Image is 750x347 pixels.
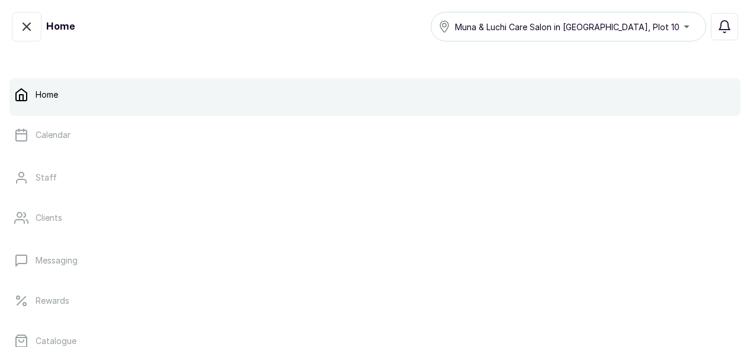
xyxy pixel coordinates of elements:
[36,255,78,266] p: Messaging
[9,161,741,194] a: Staff
[455,21,680,33] span: Muna & Luchi Care Salon in [GEOGRAPHIC_DATA], Plot 10
[36,295,69,307] p: Rewards
[9,201,741,234] a: Clients
[36,335,76,347] p: Catalogue
[431,12,706,41] button: Muna & Luchi Care Salon in [GEOGRAPHIC_DATA], Plot 10
[36,172,57,184] p: Staff
[9,78,741,111] a: Home
[46,20,75,34] h1: Home
[36,212,62,224] p: Clients
[9,118,741,152] a: Calendar
[9,244,741,277] a: Messaging
[36,89,58,101] p: Home
[9,284,741,317] a: Rewards
[36,129,70,141] p: Calendar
